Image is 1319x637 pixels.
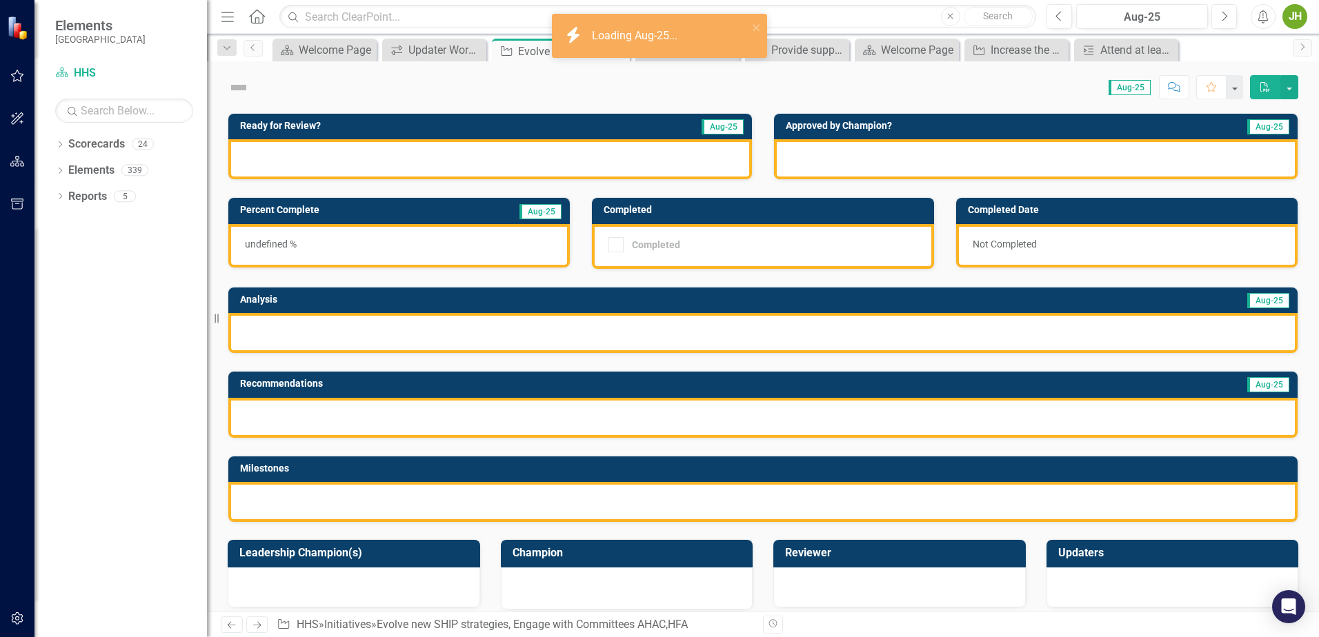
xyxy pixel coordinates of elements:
div: Welcome Page [299,41,373,59]
div: Updater Workspace [408,41,483,59]
div: » » [277,617,753,633]
a: Welcome Page [858,41,955,59]
a: Initiatives [324,618,371,631]
h3: Percent Complete [240,205,449,215]
button: close [752,19,762,35]
div: Attend at least 10 outreach events monthly [1100,41,1175,59]
h3: Champion [513,547,746,559]
a: HHS [55,65,193,81]
div: Evolve new SHIP strategies, Engage with Committees AHAC,HFA [518,43,626,60]
div: Increase the number of homes preserved annually through County, State and Federal funded programs... [991,41,1065,59]
div: Welcome Page [881,41,955,59]
span: Search [983,10,1013,21]
input: Search Below... [55,99,193,123]
input: Search ClearPoint... [279,5,1036,29]
div: Loading Aug-25... [592,28,681,44]
div: Evolve new SHIP strategies, Engage with Committees AHAC,HFA [377,618,688,631]
a: Attend at least 10 outreach events monthly [1078,41,1175,59]
h3: Leadership Champion(s) [239,547,473,559]
div: Open Intercom Messenger [1272,590,1305,623]
h3: Completed Date [968,205,1291,215]
a: Increase the number of homes preserved annually through County, State and Federal funded programs... [968,41,1065,59]
small: [GEOGRAPHIC_DATA] [55,34,146,45]
span: Aug-25 [519,204,562,219]
span: Aug-25 [1247,119,1289,134]
div: Not Completed [956,224,1298,267]
span: Aug-25 [1247,293,1289,308]
div: undefined % [228,224,570,267]
a: Scorecards [68,136,125,152]
button: JH [1282,4,1307,29]
button: Aug-25 [1076,4,1208,29]
div: Aug-25 [1081,9,1203,26]
h3: Ready for Review? [240,121,568,131]
img: ClearPoint Strategy [7,15,31,39]
h3: Updaters [1058,547,1292,559]
span: Elements [55,17,146,34]
a: Reports [68,189,107,205]
span: Aug-25 [1109,80,1151,95]
div: 24 [132,139,154,150]
h3: Milestones [240,463,1291,474]
div: Provide support to homeowners through initiatives focused on preventing displacement and fosterin... [771,41,846,59]
a: Updater Workspace [386,41,483,59]
a: Elements [68,163,115,179]
img: Not Defined [228,77,250,99]
h3: Reviewer [785,547,1019,559]
h3: Completed [604,205,926,215]
h3: Approved by Champion? [786,121,1144,131]
a: HHS [297,618,319,631]
h3: Recommendations [240,378,929,389]
div: 339 [121,165,148,176]
span: Aug-25 [702,119,744,134]
div: 5 [114,190,136,202]
a: Provide support to homeowners through initiatives focused on preventing displacement and fosterin... [748,41,846,59]
h3: Analysis [240,294,725,305]
a: Welcome Page [276,41,373,59]
button: Search [964,7,1033,26]
span: Aug-25 [1247,377,1289,392]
